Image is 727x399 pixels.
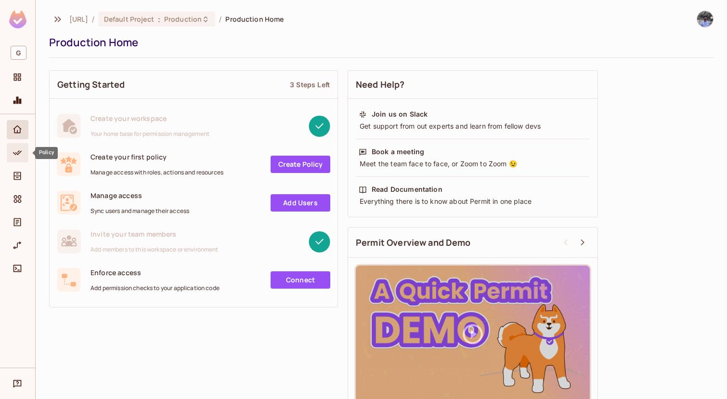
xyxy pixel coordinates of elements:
[91,169,223,176] span: Manage access with roles, actions and resources
[356,79,405,91] span: Need Help?
[157,15,161,23] span: :
[7,213,28,232] div: Audit Log
[104,14,154,24] span: Default Project
[92,14,94,24] li: /
[219,14,221,24] li: /
[35,147,58,159] div: Policy
[7,374,28,393] div: Help & Updates
[91,284,220,292] span: Add permission checks to your application code
[372,185,442,194] div: Read Documentation
[91,246,219,253] span: Add members to this workspace or environment
[164,14,202,24] span: Production
[7,120,28,139] div: Home
[91,207,189,215] span: Sync users and manage their access
[359,121,587,131] div: Get support from out experts and learn from fellow devs
[271,271,330,289] a: Connect
[7,91,28,110] div: Monitoring
[697,11,713,27] img: Mithies
[91,191,189,200] span: Manage access
[372,147,424,157] div: Book a meeting
[57,79,125,91] span: Getting Started
[225,14,284,24] span: Production Home
[7,189,28,209] div: Elements
[7,143,28,162] div: Policy
[7,67,28,87] div: Projects
[7,236,28,255] div: URL Mapping
[7,166,28,186] div: Directory
[91,130,209,138] span: Your home base for permission management
[11,46,26,60] span: G
[356,237,471,249] span: Permit Overview and Demo
[91,268,220,277] span: Enforce access
[271,156,330,173] a: Create Policy
[9,11,26,28] img: SReyMgAAAABJRU5ErkJggg==
[69,14,88,24] span: the active workspace
[49,35,709,50] div: Production Home
[7,259,28,278] div: Connect
[91,229,219,239] span: Invite your team members
[7,42,28,64] div: Workspace: genworx.ai
[271,194,330,212] a: Add Users
[91,114,209,123] span: Create your workspace
[359,197,587,206] div: Everything there is to know about Permit in one place
[290,80,330,89] div: 3 Steps Left
[372,109,428,119] div: Join us on Slack
[359,159,587,169] div: Meet the team face to face, or Zoom to Zoom 😉
[91,152,223,161] span: Create your first policy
